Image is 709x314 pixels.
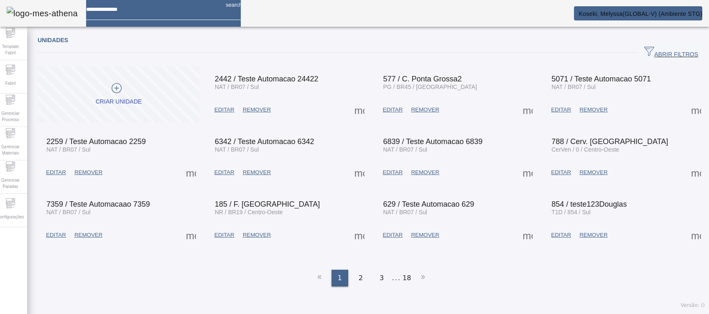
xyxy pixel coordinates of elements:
[239,228,275,243] button: REMOVER
[551,231,571,239] span: EDITAR
[215,209,283,215] span: NR / BR19 / Centro-Oeste
[520,102,535,117] button: Mais
[239,165,275,180] button: REMOVER
[74,168,102,177] span: REMOVER
[407,165,443,180] button: REMOVER
[383,231,403,239] span: EDITAR
[575,102,612,117] button: REMOVER
[184,165,199,180] button: Mais
[380,273,384,283] span: 3
[379,228,407,243] button: EDITAR
[551,209,590,215] span: T1D / 854 / Sul
[7,7,78,20] img: logo-mes-athena
[70,228,107,243] button: REMOVER
[46,146,90,153] span: NAT / BR07 / Sul
[383,168,403,177] span: EDITAR
[42,165,70,180] button: EDITAR
[547,165,575,180] button: EDITAR
[411,106,439,114] span: REMOVER
[551,137,668,146] span: 788 / Cerv. [GEOGRAPHIC_DATA]
[214,106,235,114] span: EDITAR
[46,209,90,215] span: NAT / BR07 / Sul
[547,102,575,117] button: EDITAR
[239,102,275,117] button: REMOVER
[210,228,239,243] button: EDITAR
[215,75,319,83] span: 2442 / Teste Automacao 24422
[42,228,70,243] button: EDITAR
[38,66,200,123] button: Criar unidade
[689,228,704,243] button: Mais
[551,75,651,83] span: 5071 / Teste Automacao 5071
[383,84,477,90] span: PG / BR45 / [GEOGRAPHIC_DATA]
[352,228,367,243] button: Mais
[411,231,439,239] span: REMOVER
[407,102,443,117] button: REMOVER
[644,46,698,59] span: ABRIR FILTROS
[210,102,239,117] button: EDITAR
[520,228,535,243] button: Mais
[638,45,705,60] button: ABRIR FILTROS
[383,146,427,153] span: NAT / BR07 / Sul
[70,165,107,180] button: REMOVER
[184,228,199,243] button: Mais
[352,165,367,180] button: Mais
[46,231,66,239] span: EDITAR
[243,106,271,114] span: REMOVER
[215,146,259,153] span: NAT / BR07 / Sul
[215,84,259,90] span: NAT / BR07 / Sul
[575,165,612,180] button: REMOVER
[579,231,607,239] span: REMOVER
[359,273,363,283] span: 2
[392,270,400,286] li: ...
[579,168,607,177] span: REMOVER
[681,302,705,308] span: Versão: ()
[379,102,407,117] button: EDITAR
[96,98,142,106] div: Criar unidade
[243,231,271,239] span: REMOVER
[379,165,407,180] button: EDITAR
[579,106,607,114] span: REMOVER
[214,168,235,177] span: EDITAR
[407,228,443,243] button: REMOVER
[214,231,235,239] span: EDITAR
[46,168,66,177] span: EDITAR
[547,228,575,243] button: EDITAR
[689,102,704,117] button: Mais
[74,231,102,239] span: REMOVER
[689,165,704,180] button: Mais
[38,37,68,43] span: Unidades
[210,165,239,180] button: EDITAR
[551,106,571,114] span: EDITAR
[46,137,146,146] span: 2259 / Teste Automacao 2259
[551,200,627,208] span: 854 / teste123Douglas
[383,137,483,146] span: 6839 / Teste Automacao 6839
[383,200,474,208] span: 629 / Teste Automacao 629
[46,200,150,208] span: 7359 / Teste Automacaao 7359
[579,10,702,17] span: Koseki, Melyssa(GLOBAL-V) (Ambiente STG)
[3,78,18,89] span: Fabril
[575,228,612,243] button: REMOVER
[215,200,320,208] span: 185 / F. [GEOGRAPHIC_DATA]
[551,146,619,153] span: CerVen / 0 / Centro-Oeste
[383,106,403,114] span: EDITAR
[243,168,271,177] span: REMOVER
[551,168,571,177] span: EDITAR
[383,75,462,83] span: 577 / C. Ponta Grossa2
[352,102,367,117] button: Mais
[411,168,439,177] span: REMOVER
[383,209,427,215] span: NAT / BR07 / Sul
[520,165,535,180] button: Mais
[403,270,411,286] li: 18
[215,137,314,146] span: 6342 / Teste Automacao 6342
[551,84,595,90] span: NAT / BR07 / Sul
